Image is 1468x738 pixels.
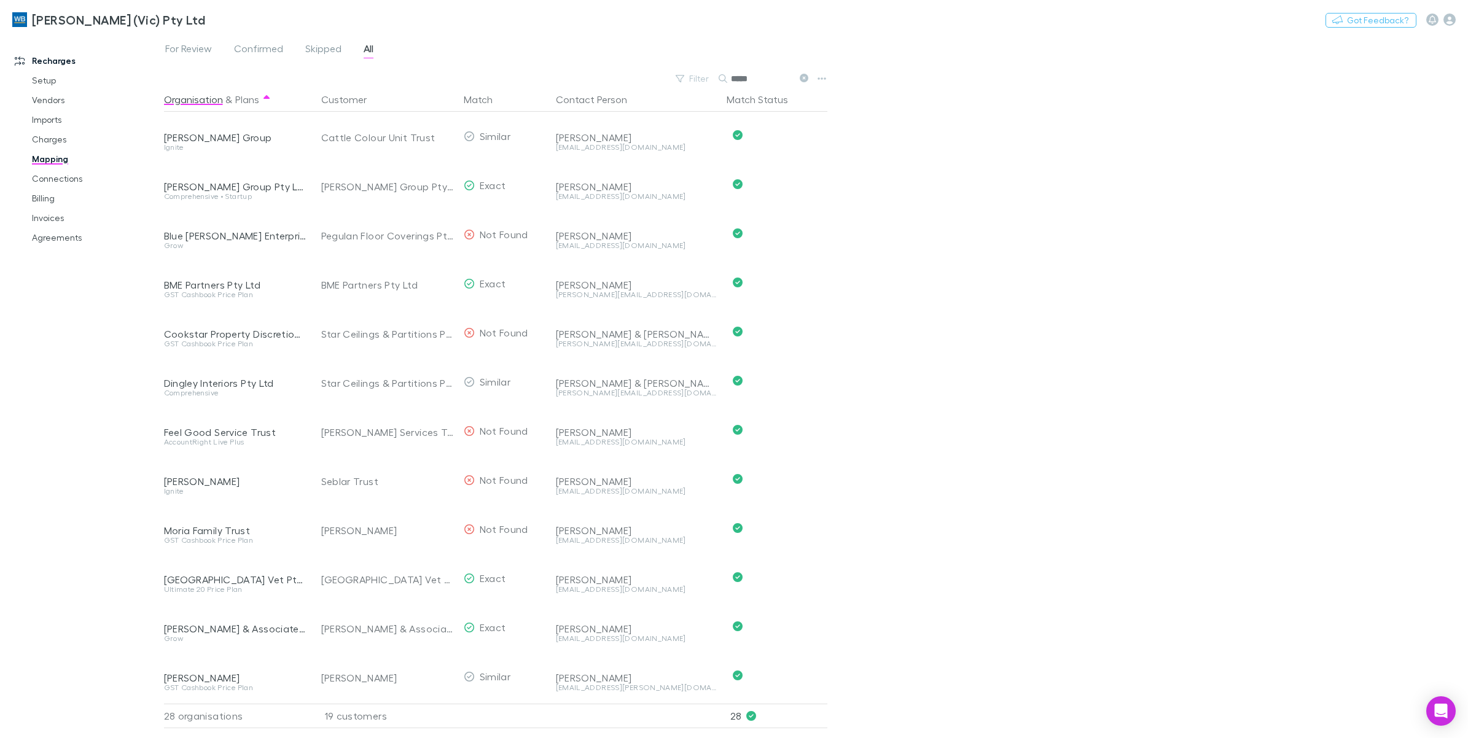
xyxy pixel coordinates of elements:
a: Connections [20,169,173,188]
div: [EMAIL_ADDRESS][DOMAIN_NAME] [556,635,717,642]
div: GST Cashbook Price Plan [164,340,306,348]
div: Feel Good Service Trust [164,426,306,438]
div: [EMAIL_ADDRESS][DOMAIN_NAME] [556,586,717,593]
a: Recharges [2,51,173,71]
div: [PERSON_NAME] [321,506,454,555]
div: [PERSON_NAME] Group Pty Ltd [321,162,454,211]
div: [PERSON_NAME] [164,475,306,487]
svg: Confirmed [733,425,743,435]
div: Moria Family Trust [164,524,306,537]
div: Cattle Colour Unit Trust [321,113,454,162]
button: Got Feedback? [1325,13,1416,28]
div: [PERSON_NAME] [556,524,717,537]
div: [PERSON_NAME] [556,573,717,586]
div: [PERSON_NAME] & Associates Pty Ltd [164,623,306,635]
a: Imports [20,110,173,130]
button: Filter [670,71,716,86]
div: Ignite [164,144,306,151]
span: For Review [165,42,212,58]
span: Similar [480,670,511,682]
div: Seblar Trust [321,457,454,506]
div: BME Partners Pty Ltd [321,260,454,309]
span: Not Found [480,425,528,437]
button: Customer [321,87,381,112]
div: [PERSON_NAME][EMAIL_ADDRESS][DOMAIN_NAME] [556,291,717,298]
a: Billing [20,188,173,208]
svg: Confirmed [733,179,743,189]
div: 19 customers [311,704,459,728]
div: [PERSON_NAME] [164,672,306,684]
div: Cookstar Property Discretionary Trust [164,328,306,340]
span: Exact [480,179,506,191]
div: Comprehensive • Startup [164,193,306,200]
svg: Confirmed [733,523,743,533]
button: Plans [235,87,259,112]
div: Dingley Interiors Pty Ltd [164,377,306,389]
svg: Confirmed [733,376,743,386]
svg: Confirmed [733,474,743,484]
a: Vendors [20,90,173,110]
div: GST Cashbook Price Plan [164,684,306,691]
div: [EMAIL_ADDRESS][DOMAIN_NAME] [556,193,717,200]
div: Ignite [164,487,306,495]
div: [PERSON_NAME] & [PERSON_NAME] [556,328,717,340]
div: Open Intercom Messenger [1426,696,1456,726]
div: BME Partners Pty Ltd [164,279,306,291]
span: Exact [480,572,506,584]
svg: Confirmed [733,130,743,140]
span: Skipped [305,42,342,58]
div: [PERSON_NAME] [556,426,717,438]
div: [PERSON_NAME] Group [164,131,306,144]
span: Confirmed [234,42,283,58]
span: Not Found [480,327,528,338]
button: Contact Person [556,87,642,112]
div: Grow [164,635,306,642]
svg: Confirmed [733,327,743,336]
div: [PERSON_NAME] Services Trust [321,408,454,457]
svg: Confirmed [733,670,743,680]
div: [EMAIL_ADDRESS][DOMAIN_NAME] [556,537,717,544]
div: [PERSON_NAME] [556,131,717,144]
a: Charges [20,130,173,149]
div: Comprehensive [164,389,306,397]
span: Similar [480,130,511,142]
div: [EMAIL_ADDRESS][DOMAIN_NAME] [556,438,717,446]
span: Not Found [480,523,528,535]
button: Match [464,87,507,112]
div: [EMAIL_ADDRESS][DOMAIN_NAME] [556,144,717,151]
span: Not Found [480,474,528,486]
div: [PERSON_NAME] Group Pty Ltd [164,181,306,193]
a: Setup [20,71,173,90]
span: All [364,42,373,58]
div: [PERSON_NAME] [321,653,454,702]
button: Organisation [164,87,223,112]
div: Pegulan Floor Coverings Pty Ltd [321,211,454,260]
div: [PERSON_NAME][EMAIL_ADDRESS][DOMAIN_NAME] [556,389,717,397]
div: [PERSON_NAME] [556,672,717,684]
div: AccountRight Live Plus [164,438,306,446]
div: [EMAIL_ADDRESS][DOMAIN_NAME] [556,242,717,249]
p: 28 [730,704,827,728]
svg: Confirmed [733,621,743,631]
div: Grow [164,242,306,249]
img: William Buck (Vic) Pty Ltd's Logo [12,12,27,27]
div: GST Cashbook Price Plan [164,291,306,298]
div: Star Ceilings & Partitions Pty Ltd [321,359,454,408]
div: [EMAIL_ADDRESS][DOMAIN_NAME] [556,487,717,495]
a: Mapping [20,149,173,169]
svg: Confirmed [733,572,743,582]
a: [PERSON_NAME] (Vic) Pty Ltd [5,5,213,34]
span: Exact [480,278,506,289]
h3: [PERSON_NAME] (Vic) Pty Ltd [32,12,205,27]
div: [GEOGRAPHIC_DATA] Vet Pty Ltd [164,573,306,586]
div: Ultimate 20 Price Plan [164,586,306,593]
div: & [164,87,306,112]
span: Exact [480,621,506,633]
a: Agreements [20,228,173,247]
div: Star Ceilings & Partitions Pty Ltd [321,309,454,359]
div: [PERSON_NAME] & [PERSON_NAME] [556,377,717,389]
a: Invoices [20,208,173,228]
svg: Confirmed [733,228,743,238]
div: [PERSON_NAME] [556,230,717,242]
